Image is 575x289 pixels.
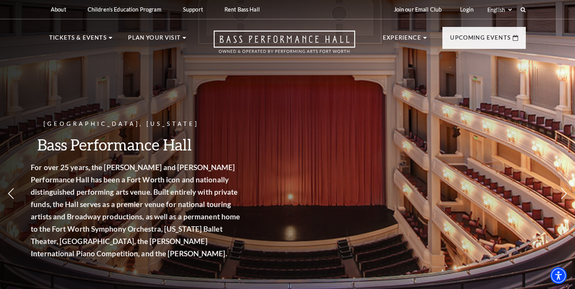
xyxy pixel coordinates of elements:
p: Plan Your Visit [128,33,181,47]
strong: For over 25 years, the [PERSON_NAME] and [PERSON_NAME] Performance Hall has been a Fort Worth ico... [46,163,255,258]
p: About [51,6,66,13]
p: Children's Education Program [88,6,161,13]
p: Tickets & Events [49,33,107,47]
div: Accessibility Menu [550,267,567,284]
p: Upcoming Events [450,33,511,47]
h3: Bass Performance Hall [46,135,258,154]
p: Experience [383,33,421,47]
p: Support [183,6,203,13]
p: Rent Bass Hall [224,6,260,13]
p: [GEOGRAPHIC_DATA], [US_STATE] [46,119,258,129]
select: Select: [486,6,513,13]
a: Open this option [186,30,383,61]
